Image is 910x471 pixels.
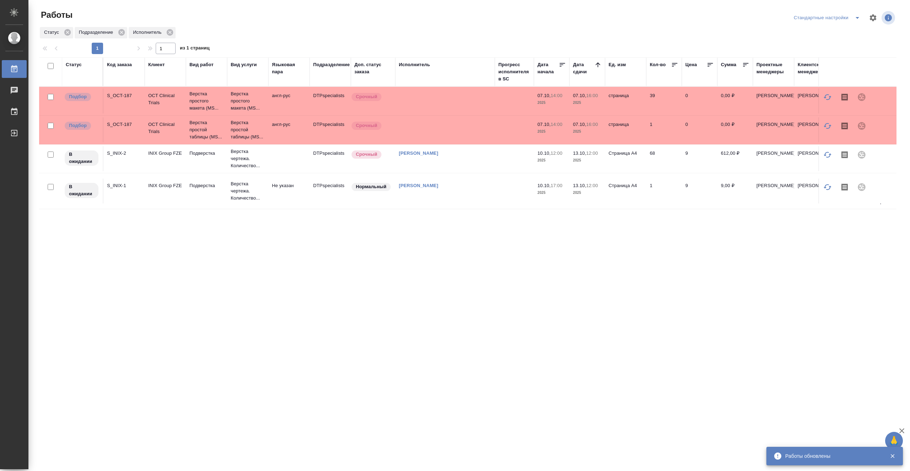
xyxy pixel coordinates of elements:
[882,11,896,25] span: Посмотреть информацию
[44,29,61,36] p: Статус
[354,61,392,75] div: Доп. статус заказа
[573,61,594,75] div: Дата сдачи
[573,189,601,196] p: 2025
[231,180,265,202] p: Верстка чертежа. Количество...
[888,433,900,448] span: 🙏
[573,128,601,135] p: 2025
[537,189,566,196] p: 2025
[721,61,736,68] div: Сумма
[268,117,310,142] td: англ-рус
[551,93,562,98] p: 14:00
[75,27,127,38] div: Подразделение
[537,93,551,98] p: 07.10,
[64,182,99,199] div: Исполнитель назначен, приступать к работе пока рано
[798,61,832,75] div: Клиентские менеджеры
[537,99,566,106] p: 2025
[885,453,900,459] button: Закрыть
[272,61,306,75] div: Языковая пара
[682,117,717,142] td: 0
[586,183,598,188] p: 12:00
[819,117,836,134] button: Обновить
[836,146,853,163] button: Скопировать мини-бриф
[819,179,836,196] button: Обновить
[189,182,224,189] p: Подверстка
[717,146,753,171] td: 612,00 ₽
[646,89,682,113] td: 39
[753,146,794,171] td: [PERSON_NAME]
[753,117,794,142] td: [PERSON_NAME]
[537,61,559,75] div: Дата начала
[551,122,562,127] p: 14:00
[682,179,717,203] td: 9
[231,90,265,112] p: Верстка простого макета (MS...
[148,92,182,106] p: OCT Clinical Trials
[794,117,835,142] td: [PERSON_NAME]
[682,89,717,113] td: 0
[756,61,791,75] div: Проектные менеджеры
[573,157,601,164] p: 2025
[129,27,176,38] div: Исполнитель
[189,150,224,157] p: Подверстка
[537,128,566,135] p: 2025
[646,146,682,171] td: 68
[537,122,551,127] p: 07.10,
[268,89,310,113] td: англ-рус
[605,146,646,171] td: Страница А4
[573,93,586,98] p: 07.10,
[864,9,882,26] span: Настроить таблицу
[792,12,864,23] div: split button
[231,148,265,169] p: Верстка чертежа. Количество...
[399,183,438,188] a: [PERSON_NAME]
[605,89,646,113] td: страница
[650,61,666,68] div: Кол-во
[853,89,870,106] div: Проект не привязан
[107,121,141,128] div: S_OCT-187
[836,89,853,106] button: Скопировать мини-бриф
[231,119,265,141] p: Верстка простой таблицы (MS...
[573,183,586,188] p: 13.10,
[310,179,351,203] td: DTPspecialists
[40,27,73,38] div: Статус
[609,61,626,68] div: Ед. изм
[107,61,132,68] div: Код заказа
[646,179,682,203] td: 1
[753,89,794,113] td: [PERSON_NAME]
[356,183,386,190] p: Нормальный
[605,117,646,142] td: страница
[64,92,99,102] div: Можно подбирать исполнителей
[148,150,182,157] p: INIX Group FZE
[189,119,224,141] p: Верстка простой таблицы (MS...
[853,117,870,134] div: Проект не привязан
[66,61,82,68] div: Статус
[310,117,351,142] td: DTPspecialists
[356,122,377,129] p: Срочный
[148,61,165,68] div: Клиент
[717,117,753,142] td: 0,00 ₽
[189,90,224,112] p: Верстка простого макета (MS...
[64,150,99,166] div: Исполнитель назначен, приступать к работе пока рано
[836,117,853,134] button: Скопировать мини-бриф
[573,150,586,156] p: 13.10,
[794,89,835,113] td: [PERSON_NAME]
[551,183,562,188] p: 17:00
[605,179,646,203] td: Страница А4
[39,9,73,21] span: Работы
[268,179,310,203] td: Не указан
[356,151,377,158] p: Срочный
[586,150,598,156] p: 12:00
[682,146,717,171] td: 9
[717,179,753,203] td: 9,00 ₽
[69,151,94,165] p: В ожидании
[753,179,794,203] td: [PERSON_NAME]
[537,157,566,164] p: 2025
[573,122,586,127] p: 07.10,
[79,29,116,36] p: Подразделение
[399,61,430,68] div: Исполнитель
[794,146,835,171] td: [PERSON_NAME]
[148,182,182,189] p: INIX Group FZE
[69,183,94,197] p: В ожидании
[853,179,870,196] div: Проект не привязан
[785,453,879,460] div: Работы обновлены
[836,179,853,196] button: Скопировать мини-бриф
[133,29,164,36] p: Исполнитель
